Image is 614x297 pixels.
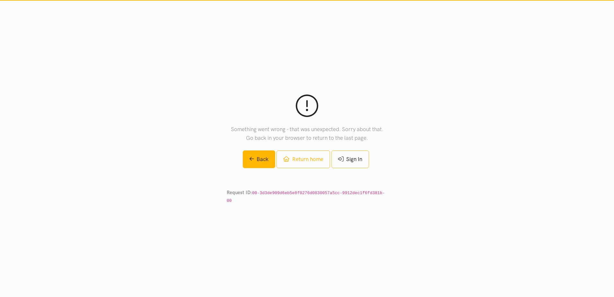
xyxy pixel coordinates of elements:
a: Back [243,150,276,168]
p: Something went wrong - that was unexpected. Sorry about that. Go back in your browser to return t... [227,125,387,142]
strong: Request ID: [227,190,252,195]
a: Return home [276,150,330,168]
code: 00-3d3de909d6eb5e8f0276d0830057a5cc-9912dec1f6fd381b-00 [227,191,385,203]
a: Sign In [331,150,369,168]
